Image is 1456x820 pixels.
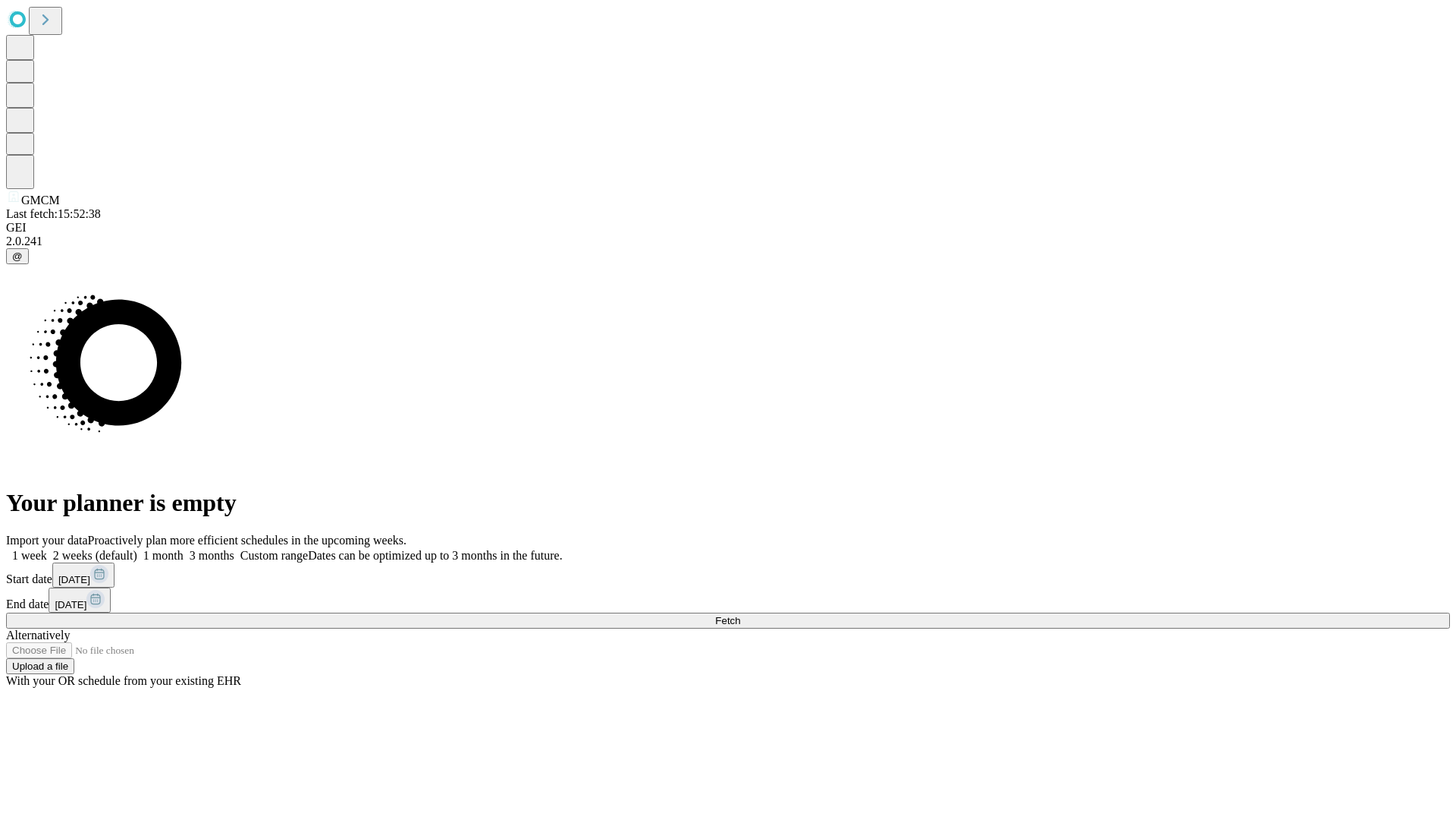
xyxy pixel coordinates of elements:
[12,251,23,262] span: @
[6,248,29,264] button: @
[6,534,88,547] span: Import your data
[49,588,111,613] button: [DATE]
[6,674,241,687] span: With your OR schedule from your existing EHR
[12,549,47,562] span: 1 week
[21,194,60,207] span: GMCM
[143,549,184,562] span: 1 month
[190,549,234,562] span: 3 months
[6,658,74,674] button: Upload a file
[6,235,1450,248] div: 2.0.241
[6,207,101,220] span: Last fetch: 15:52:38
[6,613,1450,629] button: Fetch
[6,489,1450,517] h1: Your planner is empty
[88,534,406,547] span: Proactively plan more efficient schedules in the upcoming weeks.
[52,563,115,588] button: [DATE]
[53,549,137,562] span: 2 weeks (default)
[6,563,1450,588] div: Start date
[240,549,308,562] span: Custom range
[58,574,90,585] span: [DATE]
[6,221,1450,235] div: GEI
[6,588,1450,613] div: End date
[6,629,70,642] span: Alternatively
[715,615,740,626] span: Fetch
[55,599,86,610] span: [DATE]
[308,549,562,562] span: Dates can be optimized up to 3 months in the future.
